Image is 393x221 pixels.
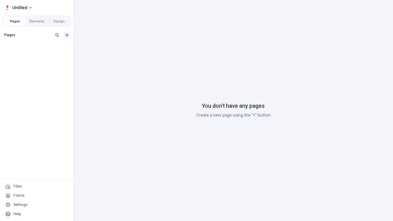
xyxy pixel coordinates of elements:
p: You don’t have any pages [202,102,265,110]
span: Untitled [12,4,27,11]
div: Files [14,184,22,189]
div: Pages [4,33,51,37]
div: Settings [14,202,28,207]
p: Create a new page using the “+” button [196,112,270,119]
button: Design [48,17,70,26]
button: Add new [63,31,71,39]
button: Select site [2,3,34,12]
button: Elements [26,17,48,26]
div: Forms [14,193,25,198]
div: Help [14,211,21,216]
button: Pages [4,17,26,26]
